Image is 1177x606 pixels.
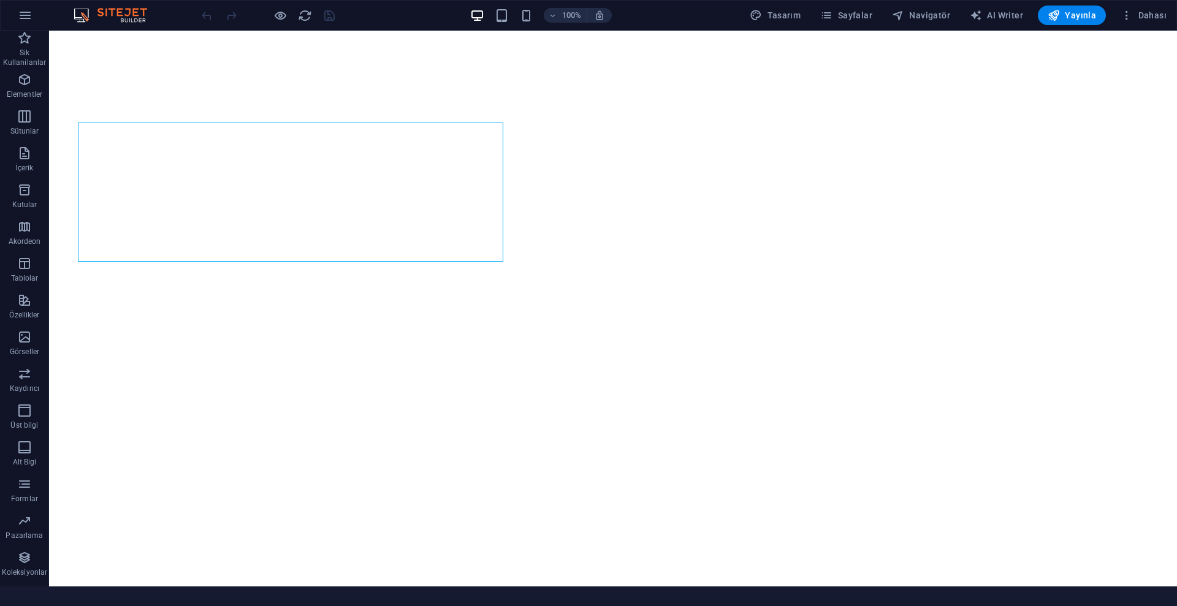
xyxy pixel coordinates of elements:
button: reload [297,8,312,23]
i: Yeniden boyutlandırmada yakınlaştırma düzeyini seçilen cihaza uyacak şekilde otomatik olarak ayarla. [594,10,605,21]
p: Sütunlar [10,126,39,136]
p: Üst bilgi [10,420,38,430]
button: Tasarım [745,6,806,25]
p: Tablolar [11,273,39,283]
p: Kutular [12,200,37,210]
button: Sayfalar [815,6,877,25]
p: Pazarlama [6,531,43,540]
span: Dahası [1121,9,1167,21]
p: Özellikler [9,310,39,320]
p: Elementler [7,89,42,99]
span: Tasarım [750,9,801,21]
button: Yayınla [1038,6,1106,25]
p: Formlar [11,494,38,504]
span: Sayfalar [820,9,872,21]
p: Akordeon [9,237,41,246]
p: Alt Bigi [13,457,37,467]
button: 100% [544,8,587,23]
button: Ön izleme modundan çıkıp düzenlemeye devam etmek için buraya tıklayın [273,8,288,23]
span: Yayınla [1048,9,1096,21]
img: Editor Logo [70,8,162,23]
button: Navigatör [887,6,955,25]
i: Sayfayı yeniden yükleyin [298,9,312,23]
span: Navigatör [892,9,950,21]
p: Koleksiyonlar [2,567,47,577]
p: İçerik [15,163,33,173]
p: Kaydırıcı [10,384,39,393]
span: AI Writer [970,9,1023,21]
div: Tasarım (Ctrl+Alt+Y) [745,6,806,25]
h6: 100% [562,8,582,23]
p: Görseller [10,347,39,357]
button: AI Writer [965,6,1028,25]
button: Dahası [1116,6,1171,25]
